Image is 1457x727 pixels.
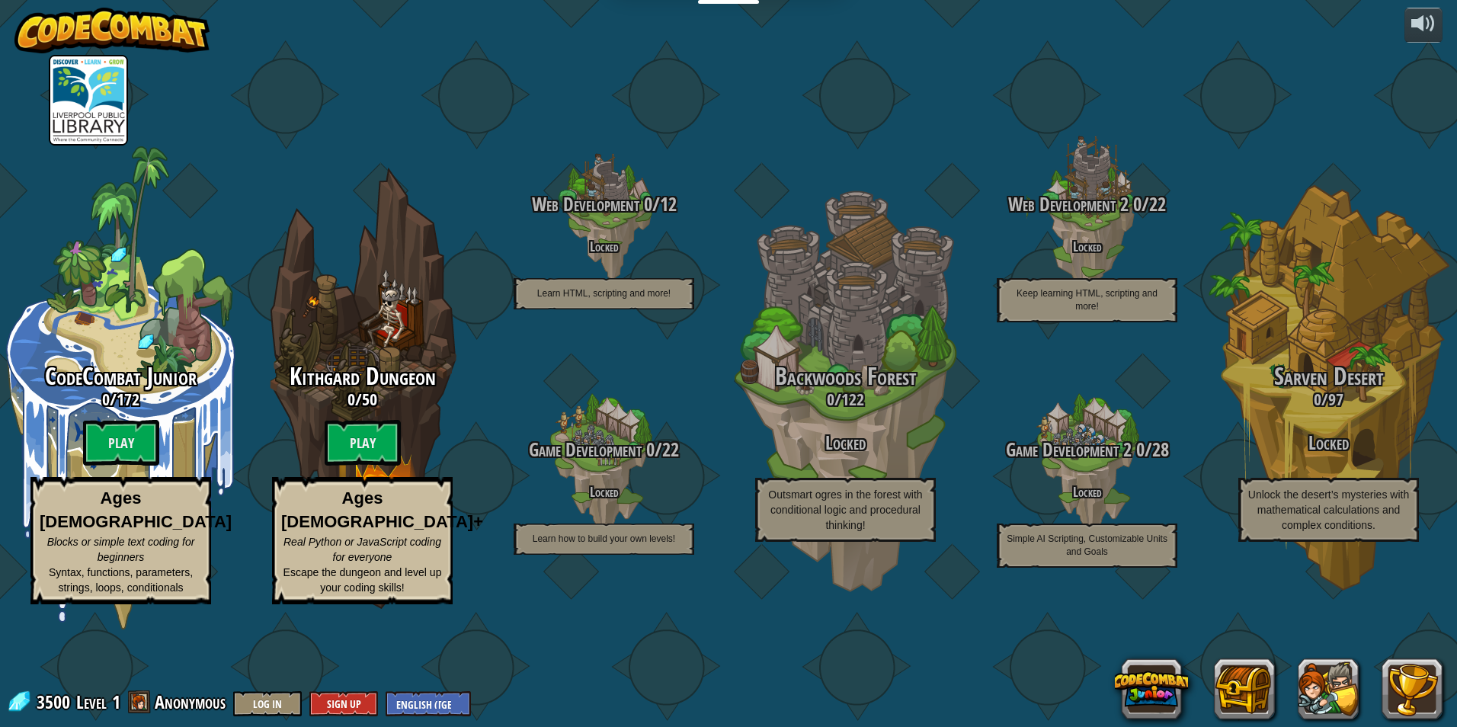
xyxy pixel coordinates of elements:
[1149,191,1166,217] span: 22
[642,437,655,463] span: 0
[1208,433,1449,453] h3: Locked
[37,690,75,714] span: 3500
[775,360,917,392] span: Backwoods Forest
[242,146,483,629] div: Complete previous world to unlock
[40,488,232,531] strong: Ages [DEMOGRAPHIC_DATA]
[1208,390,1449,408] h3: /
[1328,388,1343,411] span: 97
[841,388,864,411] span: 122
[966,194,1208,215] h3: /
[45,360,197,392] span: CodeCombat Junior
[76,690,107,715] span: Level
[50,56,126,144] img: liverpool-library-logo.jpg
[1274,360,1384,392] span: Sarven Desert
[1314,388,1321,411] span: 0
[662,437,679,463] span: 22
[1017,288,1158,312] span: Keep learning HTML, scripting and more!
[725,433,966,453] h3: Locked
[1007,533,1167,557] span: Simple AI Scripting, Customizable Units and Goals
[483,194,725,215] h3: /
[47,536,195,563] span: Blocks or simple text coding for beginners
[242,390,483,408] h3: /
[532,191,639,217] span: Web Development
[966,485,1208,499] h4: Locked
[14,8,210,53] img: CodeCombat - Learn how to code by playing a game
[283,566,442,594] span: Escape the dungeon and level up your coding skills!
[639,191,652,217] span: 0
[102,388,110,411] span: 0
[112,690,120,714] span: 1
[768,488,922,531] span: Outsmart ogres in the forest with conditional logic and procedural thinking!
[1132,437,1145,463] span: 0
[660,191,677,217] span: 12
[537,288,671,299] span: Learn HTML, scripting and more!
[281,488,483,531] strong: Ages [DEMOGRAPHIC_DATA]+
[1152,437,1169,463] span: 28
[483,485,725,499] h4: Locked
[529,437,642,463] span: Game Development
[83,420,159,466] btn: Play
[483,239,725,254] h4: Locked
[966,239,1208,254] h4: Locked
[362,388,377,411] span: 50
[1404,8,1443,43] button: Adjust volume
[283,536,441,563] span: Real Python or JavaScript coding for everyone
[233,691,302,716] button: Log In
[325,420,401,466] btn: Play
[1006,437,1132,463] span: Game Development 2
[1008,191,1129,217] span: Web Development 2
[533,533,675,544] span: Learn how to build your own levels!
[827,388,834,411] span: 0
[117,388,139,411] span: 172
[49,566,193,594] span: Syntax, functions, parameters, strings, loops, conditionals
[290,360,436,392] span: Kithgard Dungeon
[155,690,226,714] span: Anonymous
[347,388,355,411] span: 0
[1129,191,1142,217] span: 0
[966,440,1208,460] h3: /
[1248,488,1409,531] span: Unlock the desert’s mysteries with mathematical calculations and complex conditions.
[725,390,966,408] h3: /
[483,440,725,460] h3: /
[309,691,378,716] button: Sign Up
